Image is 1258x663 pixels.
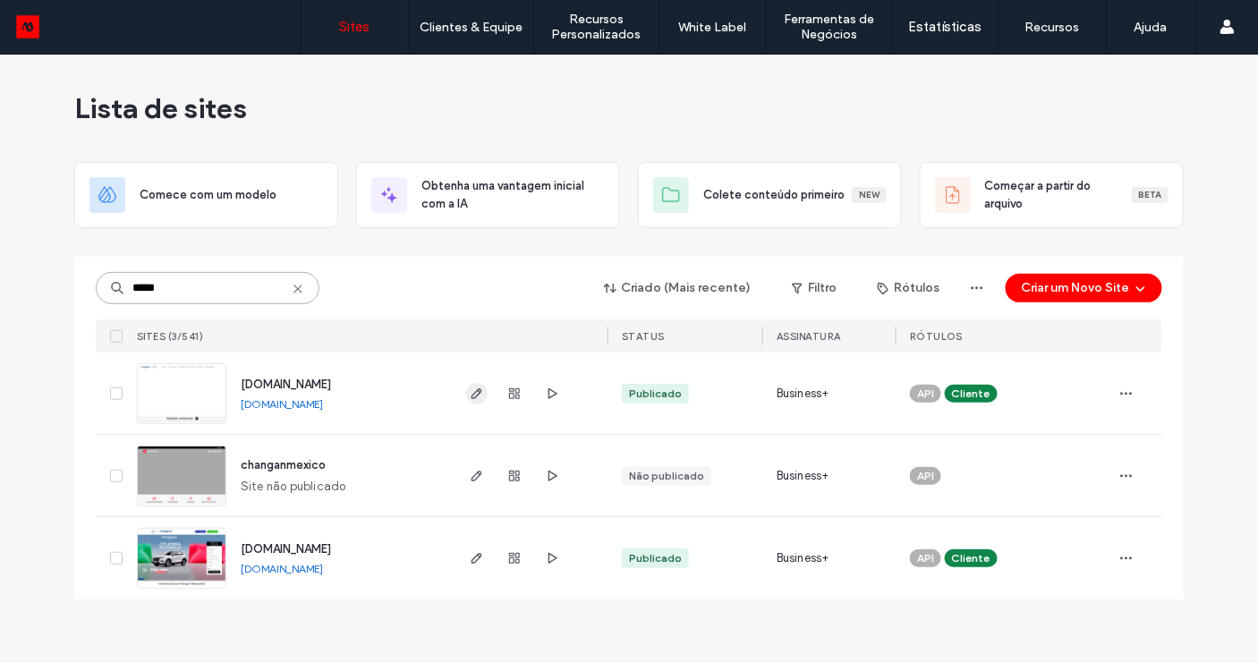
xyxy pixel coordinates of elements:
a: [DOMAIN_NAME] [241,397,323,411]
a: [DOMAIN_NAME] [241,378,331,391]
a: [DOMAIN_NAME] [241,562,323,575]
span: Colete conteúdo primeiro [703,186,845,204]
label: White Label [679,20,747,35]
a: changanmexico [241,458,326,472]
span: Business+ [777,385,829,403]
span: Business+ [777,549,829,567]
button: Rótulos [862,274,956,302]
span: API [917,386,934,402]
span: Lista de sites [74,90,247,126]
span: Ajuda [40,13,86,29]
span: Rótulos [910,330,964,343]
div: New [852,187,887,203]
span: Site não publicado [241,478,346,496]
div: Publicado [629,550,682,566]
div: Obtenha uma vantagem inicial com a IA [356,162,620,228]
span: API [917,468,934,484]
label: Ferramentas de Negócios [767,12,891,42]
div: Começar a partir do arquivoBeta [920,162,1184,228]
div: Colete conteúdo primeiroNew [638,162,902,228]
span: API [917,550,934,566]
span: Comece com um modelo [140,186,276,204]
span: STATUS [622,330,665,343]
label: Clientes & Equipe [420,20,523,35]
span: Obtenha uma vantagem inicial com a IA [421,177,605,213]
span: Cliente [952,386,990,402]
label: Estatísticas [908,19,982,35]
button: Filtro [774,274,854,302]
div: Não publicado [629,468,704,484]
label: Ajuda [1135,20,1168,35]
span: Cliente [952,550,990,566]
span: Business+ [777,467,829,485]
div: Publicado [629,386,682,402]
label: Sites [340,19,370,35]
button: Criado (Mais recente) [589,274,767,302]
span: Sites (3/541) [137,330,204,343]
a: [DOMAIN_NAME] [241,542,331,556]
div: Beta [1132,187,1169,203]
label: Recursos [1025,20,1080,35]
div: Comece com um modelo [74,162,338,228]
span: Assinatura [777,330,841,343]
label: Recursos Personalizados [534,12,659,42]
span: Começar a partir do arquivo [985,177,1132,213]
button: Criar um Novo Site [1006,274,1162,302]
